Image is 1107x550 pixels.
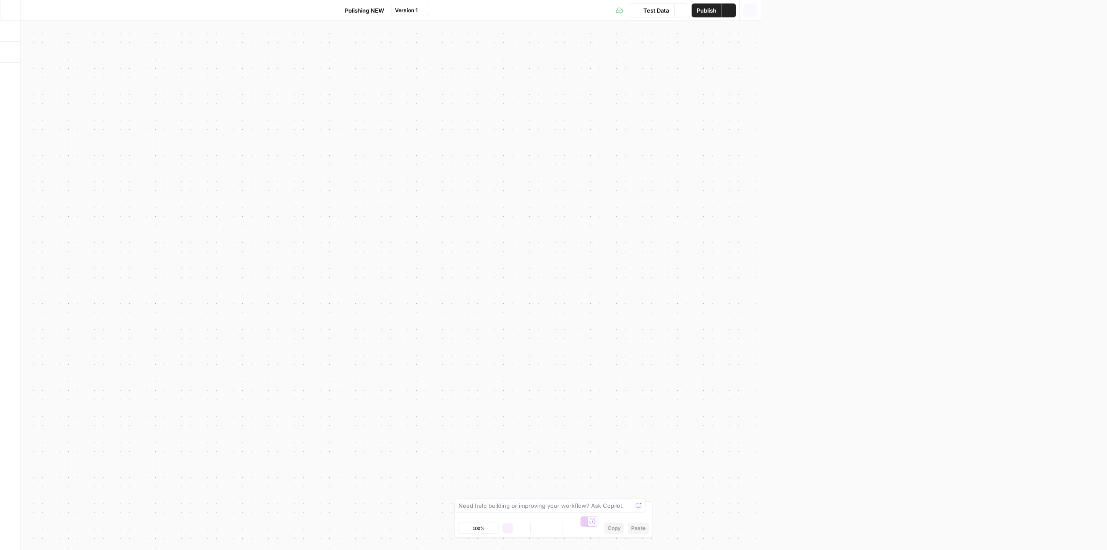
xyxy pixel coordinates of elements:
span: Copy [608,524,621,532]
button: Publish [692,3,722,17]
button: Test Data [630,3,674,17]
button: Copy [604,523,624,534]
button: Version 1 [391,5,429,16]
span: Version 1 [395,7,418,14]
span: 100% [472,525,485,532]
button: Paste [628,523,649,534]
button: Polishing NEW [332,3,389,17]
span: Polishing NEW [345,6,384,15]
span: Publish [697,6,716,15]
span: Test Data [643,6,669,15]
span: Paste [631,524,645,532]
